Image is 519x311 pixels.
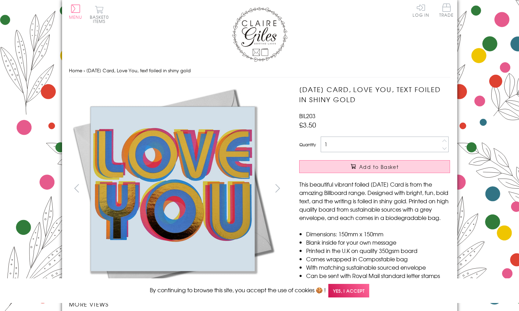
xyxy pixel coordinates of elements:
[69,5,83,19] button: Menu
[359,163,399,170] span: Add to Basket
[299,141,316,148] label: Quantity
[69,180,85,196] button: prev
[69,300,286,308] h3: More views
[93,14,109,24] span: 0 items
[306,263,450,271] li: With matching sustainable sourced envelope
[299,160,450,173] button: Add to Basket
[86,67,191,74] span: [DATE] Card, Love You, text foiled in shiny gold
[69,67,82,74] a: Home
[232,7,287,62] img: Claire Giles Greetings Cards
[90,6,109,23] button: Basket0 items
[306,246,450,255] li: Printed in the U.K on quality 350gsm board
[299,112,315,120] span: BIL203
[285,84,493,293] img: Valentine's Day Card, Love You, text foiled in shiny gold
[270,180,285,196] button: next
[328,284,369,297] span: Yes, I accept
[306,238,450,246] li: Blank inside for your own message
[84,67,85,74] span: ›
[439,3,454,18] a: Trade
[69,14,83,20] span: Menu
[306,230,450,238] li: Dimensions: 150mm x 150mm
[413,3,429,17] a: Log In
[299,120,316,130] span: £3.50
[439,3,454,17] span: Trade
[299,84,450,105] h1: [DATE] Card, Love You, text foiled in shiny gold
[306,255,450,263] li: Comes wrapped in Compostable bag
[69,64,450,78] nav: breadcrumbs
[69,84,277,293] img: Valentine's Day Card, Love You, text foiled in shiny gold
[306,271,450,280] li: Can be sent with Royal Mail standard letter stamps
[299,180,450,222] p: This beautiful vibrant foiled [DATE] Card is from the amazing Billboard range. Designed with brig...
